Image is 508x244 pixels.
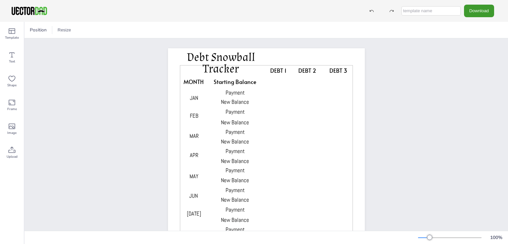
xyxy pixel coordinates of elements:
[221,216,249,224] span: New Balance
[214,78,256,86] span: Starting Balance
[187,210,201,217] span: [DATE]
[464,5,494,17] button: Download
[190,173,198,180] span: MAY
[226,167,245,174] span: Payment
[298,66,316,74] span: DEBT 2
[7,154,18,159] span: Upload
[9,59,15,64] span: Text
[221,119,249,126] span: New Balance
[226,128,245,136] span: Payment
[270,66,286,74] span: DEBT 1
[190,132,199,140] span: MAR
[7,106,17,112] span: Frame
[402,6,461,16] input: template name
[221,196,249,203] span: New Balance
[329,66,347,74] span: DEBT 3
[226,108,245,115] span: Payment
[221,157,249,165] span: New Balance
[226,89,245,96] span: Payment
[190,230,198,237] span: AUG
[184,78,204,86] span: MONTH
[190,112,198,119] span: FEB
[226,226,245,233] span: Payment
[221,98,249,105] span: New Balance
[226,186,245,194] span: Payment
[221,138,249,145] span: New Balance
[488,234,504,241] div: 100 %
[190,94,198,102] span: JAN
[7,130,17,136] span: Image
[28,27,48,33] span: Position
[226,206,245,213] span: Payment
[189,192,198,199] span: JUN
[55,25,74,35] button: Resize
[187,50,255,76] span: Debt Snowball Tracker
[5,35,19,40] span: Template
[226,147,245,155] span: Payment
[11,6,48,16] img: VectorDad-1.png
[7,83,17,88] span: Shape
[221,177,249,184] span: New Balance
[190,151,198,159] span: APR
